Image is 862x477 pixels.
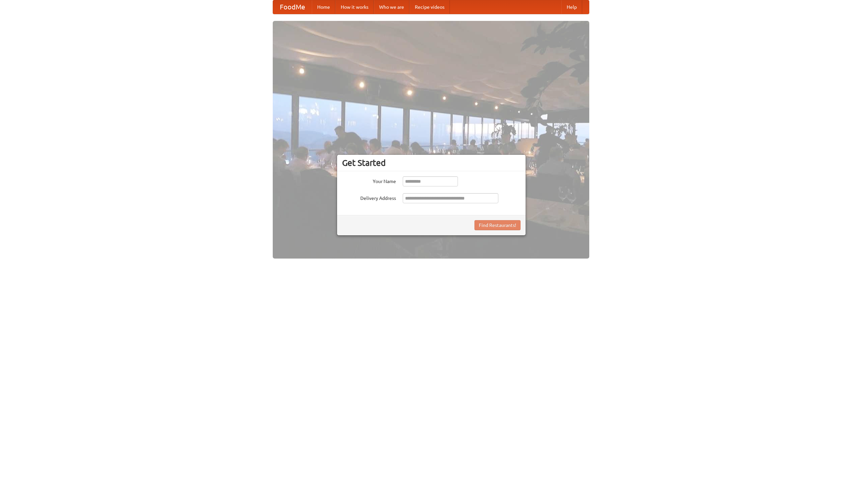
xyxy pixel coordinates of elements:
a: Home [312,0,335,14]
button: Find Restaurants! [474,220,521,230]
a: Help [561,0,582,14]
a: Who we are [374,0,409,14]
a: FoodMe [273,0,312,14]
label: Your Name [342,176,396,185]
h3: Get Started [342,158,521,168]
label: Delivery Address [342,193,396,202]
a: Recipe videos [409,0,450,14]
a: How it works [335,0,374,14]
